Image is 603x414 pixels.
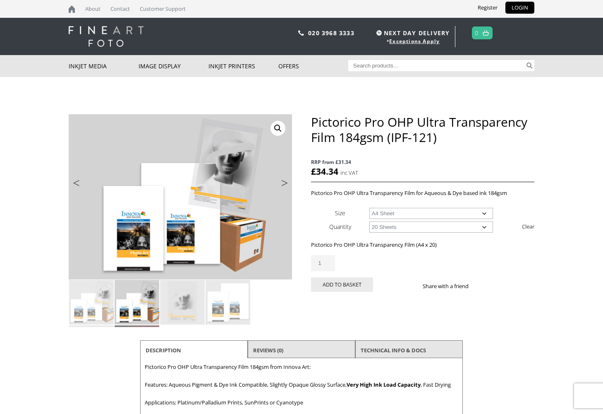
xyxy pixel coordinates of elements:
a: Register [471,2,504,14]
input: Product quantity [311,255,335,271]
img: Pictorico Pro OHP Ultra Transparency Film 184gsm (IPF-121) - Image 2 [115,280,159,325]
img: Pictorico Pro OHP Ultra Transparency Film 184gsm (IPF-121) - Image 2 [69,114,292,279]
p: Applications: Platinum/Palladium Prints, SunPrints or Cyanotype [145,398,458,407]
a: Inkjet Printers [208,55,278,77]
bdi: 34.34 [311,166,338,177]
img: Pictorico Pro OHP Ultra Transparency Film 184gsm (IPF-121) - Image 6 [115,325,159,370]
img: logo-white.svg [69,26,144,47]
p: Pictorico Pro OHP Ultra Transparency Film 184gsm from Innova Art: [145,362,458,372]
img: Pictorico Pro OHP Ultra Transparency Film 184gsm (IPF-121) - Image 3 [160,280,205,325]
a: Offers [278,55,348,77]
a: 0 [475,27,479,39]
span: RRP from £31.34 [311,157,534,167]
a: Image Display [139,55,208,77]
a: TECHNICAL INFO & DOCS [361,343,426,358]
button: Search [525,60,534,71]
img: twitter sharing button [488,283,495,289]
p: Features: Aqueous Pigment & Dye Ink Compatible, Slightly Opaque Glossy Surface, , Fast Drying [145,380,458,390]
label: Size [335,209,345,217]
a: Exceptions Apply [389,38,440,45]
img: Pictorico Pro OHP Ultra Transparency Film 184gsm (IPF-121) - Image 5 [69,325,114,370]
img: basket.svg [483,30,489,36]
p: Share with a friend [423,282,479,291]
a: Reviews (0) [253,343,283,358]
img: email sharing button [498,283,505,289]
p: Pictorico Pro OHP Ultra Transparency Film (A4 x 20) [311,240,534,250]
span: £ [311,166,316,177]
a: Clear options [522,220,534,233]
button: Add to basket [311,277,373,292]
p: Pictorico Pro OHP Ultra Transparency Film for Aqueous & Dye based ink 184gsm [311,188,534,198]
a: Inkjet Media [69,55,139,77]
a: Description [146,343,181,358]
a: View full-screen image gallery [270,121,285,136]
img: Pictorico Pro OHP Ultra Transparency Film 184gsm (IPF-121) - Image 4 [206,280,250,325]
img: Pictorico Pro OHP Ultra Transparency Film 184gsm (IPF-121) [69,280,114,325]
img: time.svg [376,30,382,36]
a: 020 3968 3333 [308,29,354,37]
span: NEXT DAY DELIVERY [374,28,450,38]
strong: Very High Ink Load Capacity [347,381,421,388]
label: Quantity [329,223,351,231]
a: LOGIN [505,2,534,14]
img: facebook sharing button [479,283,485,289]
img: phone.svg [298,30,304,36]
input: Search products… [348,60,525,71]
h1: Pictorico Pro OHP Ultra Transparency Film 184gsm (IPF-121) [311,114,534,145]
